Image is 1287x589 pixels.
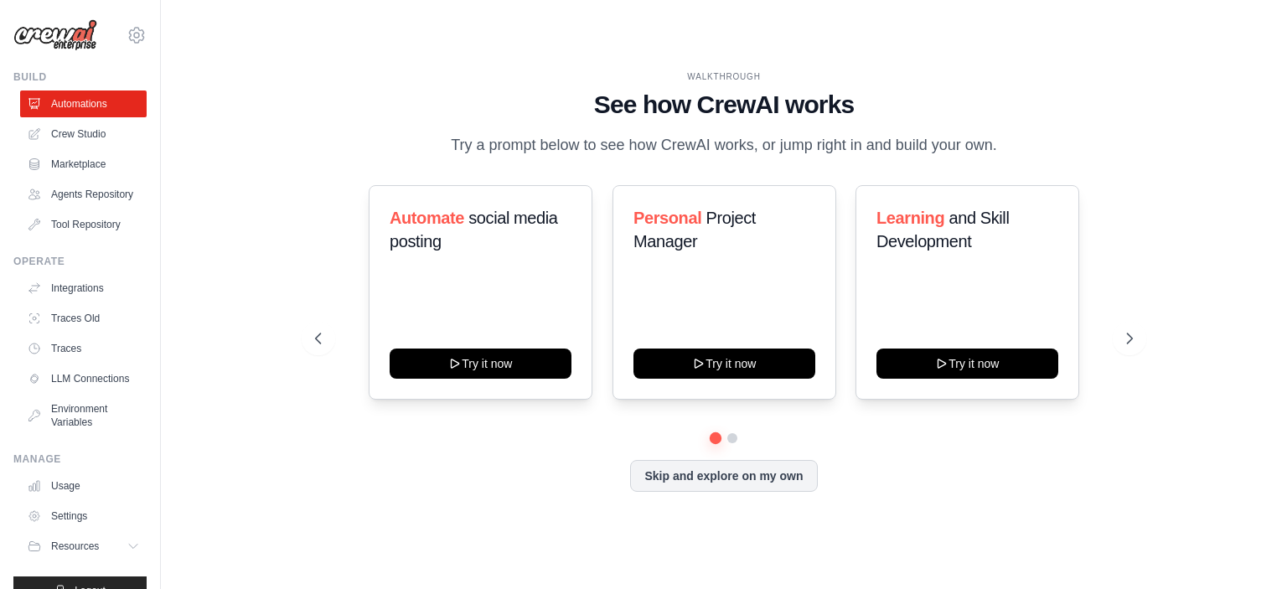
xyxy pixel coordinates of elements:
h1: See how CrewAI works [315,90,1133,120]
span: Resources [51,540,99,553]
div: Build [13,70,147,84]
button: Try it now [876,349,1058,379]
a: Traces Old [20,305,147,332]
span: social media posting [390,209,558,251]
a: Tool Repository [20,211,147,238]
span: Learning [876,209,944,227]
button: Resources [20,533,147,560]
div: Manage [13,452,147,466]
span: Project Manager [633,209,756,251]
a: Integrations [20,275,147,302]
a: Traces [20,335,147,362]
button: Try it now [390,349,571,379]
div: WALKTHROUGH [315,70,1133,83]
button: Try it now [633,349,815,379]
p: Try a prompt below to see how CrewAI works, or jump right in and build your own. [442,133,1005,158]
a: Settings [20,503,147,530]
a: Automations [20,90,147,117]
a: Environment Variables [20,395,147,436]
a: LLM Connections [20,365,147,392]
a: Marketplace [20,151,147,178]
a: Agents Repository [20,181,147,208]
a: Crew Studio [20,121,147,147]
span: Personal [633,209,701,227]
div: Operate [13,255,147,268]
button: Skip and explore on my own [630,460,817,492]
span: and Skill Development [876,209,1009,251]
img: Logo [13,19,97,51]
span: Automate [390,209,464,227]
a: Usage [20,473,147,499]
